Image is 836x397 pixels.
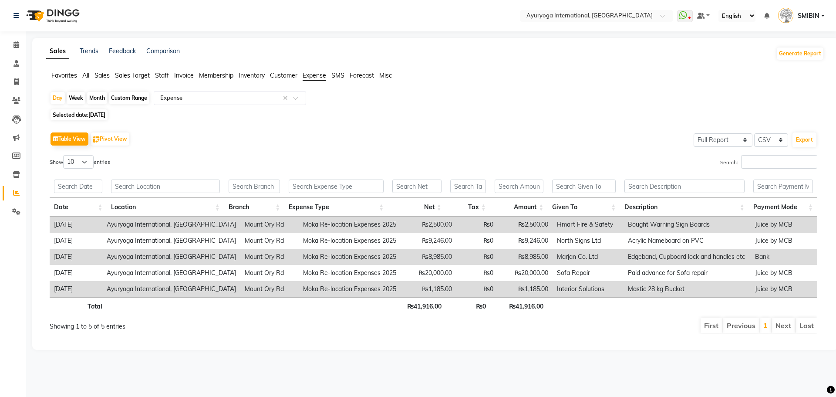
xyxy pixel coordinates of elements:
th: Net: activate to sort column ascending [388,198,446,217]
td: Bought Warning Sign Boards [624,217,751,233]
td: [DATE] [50,265,102,281]
td: Ayuryoga International, [GEOGRAPHIC_DATA] [102,233,240,249]
button: Generate Report [777,48,823,60]
td: Hmart Fire & Safety [553,217,623,233]
td: ₨9,246.00 [401,233,456,249]
th: Location: activate to sort column ascending [107,198,224,217]
td: ₨9,246.00 [498,233,553,249]
td: Marjan Co. Ltd [553,249,623,265]
td: ₨1,185.00 [401,281,456,297]
th: Description: activate to sort column ascending [620,198,748,217]
td: Ayuryoga International, [GEOGRAPHIC_DATA] [102,249,240,265]
td: Moka Re-location Expenses 2025 [299,233,401,249]
td: Mastic 28 kg Bucket [624,281,751,297]
div: Showing 1 to 5 of 5 entries [50,317,362,331]
span: Favorites [51,71,77,79]
span: Staff [155,71,169,79]
th: Amount: activate to sort column ascending [490,198,548,217]
td: Juice by MCB [751,217,817,233]
td: Ayuryoga International, [GEOGRAPHIC_DATA] [102,217,240,233]
span: Expense [303,71,326,79]
span: Sales Target [115,71,150,79]
input: Search Net [392,180,442,193]
th: Payment Mode: activate to sort column ascending [749,198,817,217]
a: Sales [46,44,69,59]
td: Mount Ory Rd [240,281,298,297]
button: Table View [51,132,88,146]
th: Tax: activate to sort column ascending [446,198,490,217]
select: Showentries [63,155,94,169]
td: ₨1,185.00 [498,281,553,297]
td: Acrylic Nameboard on PVC [624,233,751,249]
th: Branch: activate to sort column ascending [224,198,285,217]
td: Edgeband, Cupboard lock and handles etc [624,249,751,265]
th: Date: activate to sort column ascending [50,198,107,217]
td: Paid advance for Sofa repair [624,265,751,281]
span: Selected date: [51,109,108,120]
td: [DATE] [50,233,102,249]
div: Week [67,92,85,104]
span: Invoice [174,71,194,79]
td: ₨0 [456,265,498,281]
td: ₨2,500.00 [401,217,456,233]
span: SMIBIN [798,11,819,20]
td: Moka Re-location Expenses 2025 [299,217,401,233]
td: [DATE] [50,217,102,233]
a: 1 [763,321,768,329]
input: Search: [741,155,817,169]
img: SMIBIN [778,8,793,23]
td: ₨0 [456,233,498,249]
span: Clear all [283,94,290,103]
td: [DATE] [50,281,102,297]
td: ₨0 [456,217,498,233]
input: Search Location [111,180,219,193]
input: Search Expense Type [289,180,384,193]
th: ₨41,916.00 [490,297,548,314]
label: Search: [720,155,817,169]
span: Inventory [239,71,265,79]
td: Juice by MCB [751,233,817,249]
button: Export [792,132,816,147]
td: ₨8,985.00 [498,249,553,265]
a: Trends [80,47,98,55]
span: Forecast [350,71,374,79]
td: Juice by MCB [751,281,817,297]
input: Search Payment Mode [753,180,813,193]
img: pivot.png [93,136,100,143]
div: Custom Range [109,92,149,104]
td: ₨2,500.00 [498,217,553,233]
td: ₨8,985.00 [401,249,456,265]
td: [DATE] [50,249,102,265]
span: [DATE] [88,112,105,118]
input: Search Description [624,180,744,193]
input: Search Tax [450,180,486,193]
th: Given To: activate to sort column ascending [548,198,620,217]
div: Day [51,92,65,104]
td: Moka Re-location Expenses 2025 [299,265,401,281]
td: Interior Solutions [553,281,623,297]
span: Sales [94,71,110,79]
input: Search Date [54,180,102,193]
span: All [82,71,89,79]
td: Moka Re-location Expenses 2025 [299,281,401,297]
td: Mount Ory Rd [240,233,298,249]
td: ₨20,000.00 [401,265,456,281]
div: Month [87,92,107,104]
td: Mount Ory Rd [240,249,298,265]
td: Sofa Repair [553,265,623,281]
td: ₨20,000.00 [498,265,553,281]
span: Customer [270,71,297,79]
input: Search Given To [552,180,616,193]
span: Misc [379,71,392,79]
img: logo [22,3,82,28]
td: Juice by MCB [751,265,817,281]
td: Bank [751,249,817,265]
td: Mount Ory Rd [240,217,298,233]
th: ₨41,916.00 [388,297,446,314]
td: Mount Ory Rd [240,265,298,281]
button: Pivot View [91,132,129,146]
td: Moka Re-location Expenses 2025 [299,249,401,265]
td: ₨0 [456,249,498,265]
th: ₨0 [446,297,490,314]
input: Search Amount [495,180,544,193]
